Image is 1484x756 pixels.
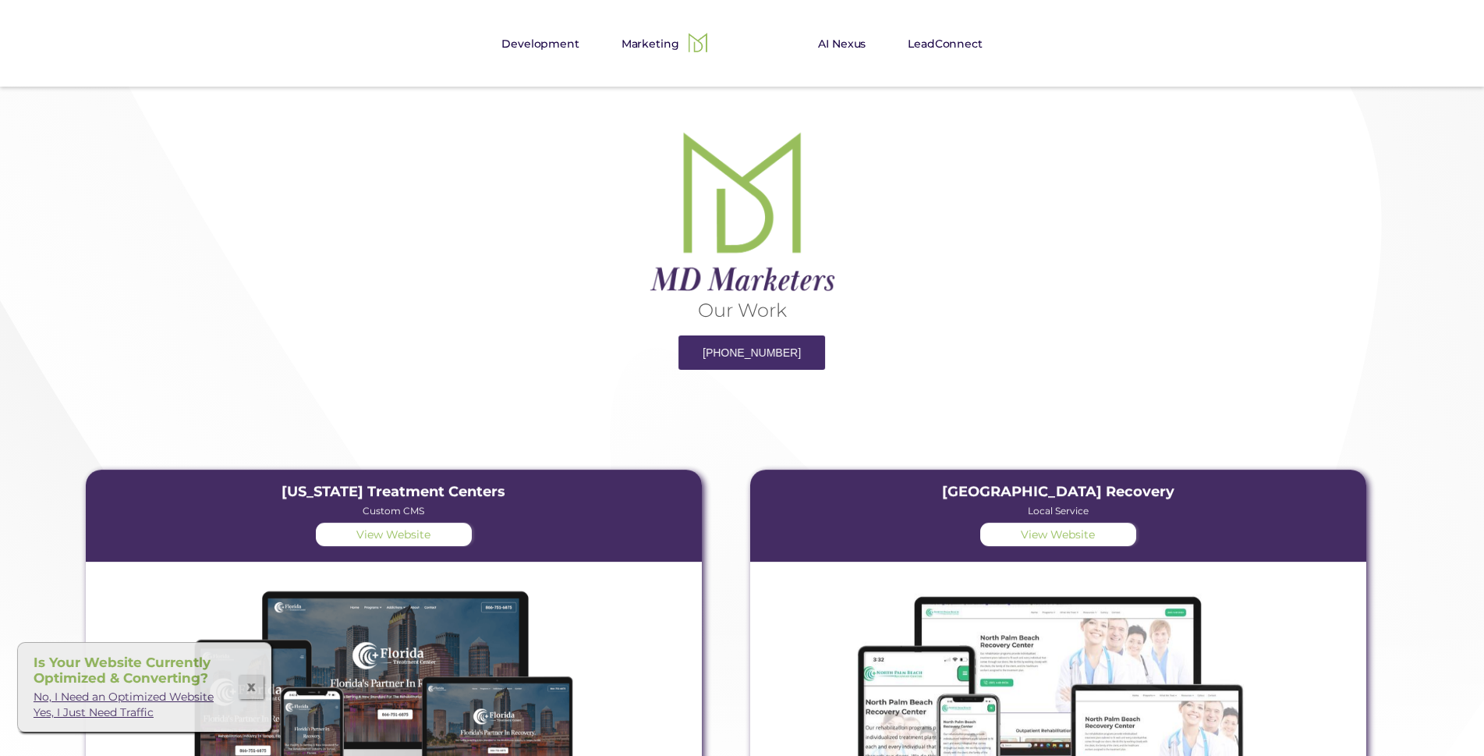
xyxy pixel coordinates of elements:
div: View Website [979,523,1135,546]
a: No, I Need an Optimized Website [34,689,214,705]
a: Marketing [603,28,698,59]
div: Custom CMS [86,503,702,519]
a: AI Nexus [799,28,884,59]
a: Development [483,28,597,59]
a: LeadConnect [889,28,1001,59]
div: View Website [316,523,472,546]
div: Is Your Website Currently Optimized & Converting? [34,655,211,686]
h3: [GEOGRAPHIC_DATA] Recovery [750,470,1366,503]
h1: Our Work [657,301,827,320]
a: Yes, I Just Need Traffic [34,705,154,720]
div: Local Service [750,503,1366,519]
a: [PHONE_NUMBER] [679,335,826,370]
h3: [US_STATE] Treatment Centers [86,470,702,503]
h3: X [239,676,264,699]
